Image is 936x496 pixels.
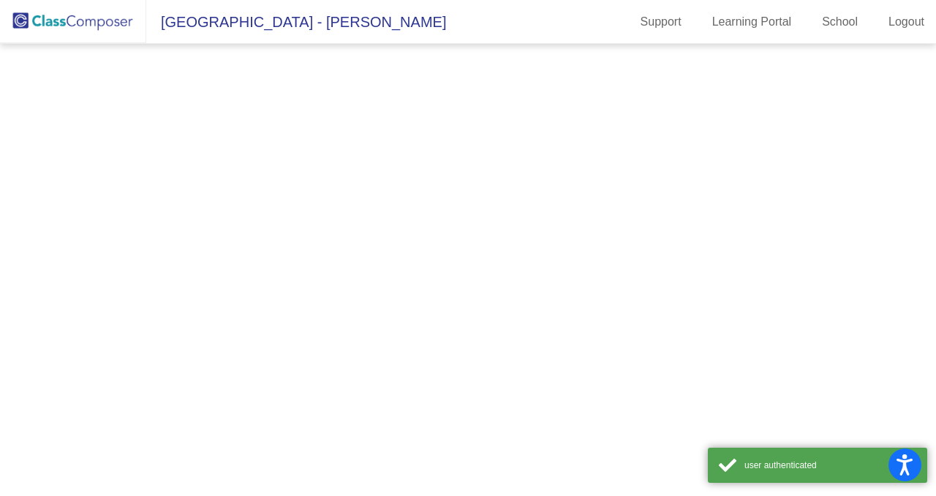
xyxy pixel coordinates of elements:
[877,10,936,34] a: Logout
[810,10,869,34] a: School
[701,10,804,34] a: Learning Portal
[146,10,446,34] span: [GEOGRAPHIC_DATA] - [PERSON_NAME]
[629,10,693,34] a: Support
[744,459,916,472] div: user authenticated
